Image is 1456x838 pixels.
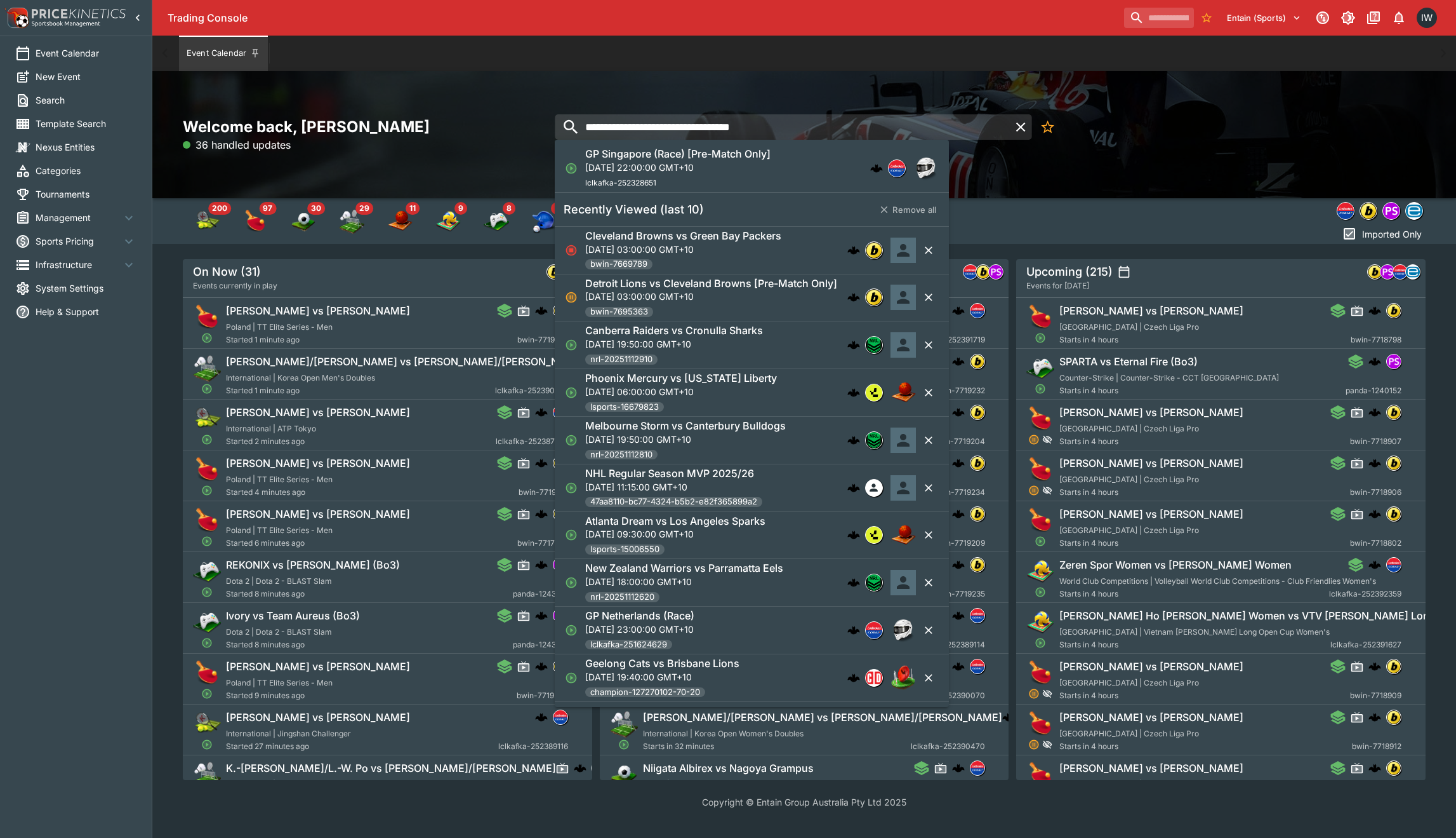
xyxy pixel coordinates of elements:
img: volleyball [435,208,461,234]
div: Volleyball [435,208,461,234]
div: bwin [546,264,562,280]
svg: Open [201,383,213,395]
img: esports.png [193,557,221,585]
img: logo-cerberus.svg [1368,355,1381,368]
img: soccer.png [610,760,638,788]
img: logo-cerberus.svg [535,406,548,419]
span: nrl-20251112910 [585,353,658,366]
img: bwin.png [553,659,567,673]
img: logo-cerberus.svg [535,660,548,673]
img: lclkafka.png [970,609,984,623]
div: pandascore [988,264,1003,280]
h5: Recently Viewed (last 10) [564,202,704,217]
img: lclkafka.png [963,265,977,279]
svg: Open [565,386,578,399]
span: lclkafka-252389116 [498,740,568,753]
img: table_tennis.png [1026,710,1054,738]
span: lclkafka-252391627 [1330,639,1401,651]
svg: Open [565,162,578,175]
h6: K.-[PERSON_NAME]/L.-W. Po vs [PERSON_NAME]/[PERSON_NAME] [226,762,556,775]
div: cerberus [1368,304,1381,317]
div: Badminton [339,208,364,234]
button: Documentation [1362,6,1385,29]
img: pandascore.png [1380,265,1394,279]
span: bwin-7669789 [585,258,652,271]
button: No Bookmarks [1035,114,1060,140]
span: bwin-7695363 [585,306,653,318]
span: Poland | TT Elite Series - Men [226,322,333,332]
img: table_tennis.png [193,456,221,483]
svg: Open [1035,332,1047,344]
div: bwin [970,354,985,369]
img: betradar.png [1406,203,1422,219]
img: table_tennis.png [193,659,221,687]
div: lsports [865,384,883,402]
span: bwin-7718906 [1350,486,1401,499]
h6: Niigata Albirex vs Nagoya Grampus [643,762,814,775]
h6: SPARTA vs Eternal Fire (Bo3) [1059,355,1198,368]
span: 8 [503,202,515,215]
div: bwin [865,241,883,259]
div: Ian Wright [1417,8,1437,28]
span: lclkafka-252390070 [911,689,985,702]
img: lclkafka.png [1393,265,1407,279]
img: logo-cerberus.svg [952,304,965,317]
h6: [PERSON_NAME]/[PERSON_NAME] vs [PERSON_NAME]/[PERSON_NAME] [226,355,585,368]
img: Sportsbook Management [32,21,100,27]
button: Remove all [872,199,944,220]
span: bwin-7718798 [1351,334,1401,346]
span: Management [36,211,121,224]
span: bwin-7719235 [934,588,985,600]
span: Started 1 minute ago [226,384,495,397]
h6: Phoenix Mercury vs [US_STATE] Liberty [585,372,777,385]
span: bwin-7717966 [517,537,568,550]
div: cerberus [870,162,883,175]
img: bwin.png [970,405,984,419]
div: Event type filters [1334,198,1426,224]
p: 36 handled updates [183,137,291,152]
div: lclkafka [1393,264,1408,280]
button: Connected to PK [1311,6,1334,29]
img: logo-cerberus.svg [535,304,548,317]
h6: [PERSON_NAME] vs [PERSON_NAME] [1059,711,1243,724]
h6: [PERSON_NAME] vs [PERSON_NAME] [1059,762,1243,775]
div: cerberus [952,406,965,419]
span: Events for [DATE] [1026,280,1089,292]
img: logo-cerberus.svg [952,762,965,774]
span: panda-1240152 [1346,384,1401,397]
div: pandascore [1382,202,1400,220]
img: bwin.png [1387,659,1401,673]
span: 7 [551,202,564,215]
img: logo-cerberus.svg [847,576,860,589]
img: nrl.png [866,337,882,353]
img: logo-cerberus.svg [952,508,965,520]
div: bwin [865,288,883,306]
img: logo-cerberus.svg [952,660,965,673]
img: logo-cerberus.svg [952,558,965,571]
div: lclkafka [553,405,568,420]
img: logo-cerberus.svg [952,457,965,470]
button: Imported Only [1338,224,1426,244]
img: baseball [532,208,557,234]
img: tennis.png [193,710,221,738]
svg: Open [201,332,213,344]
img: volleyball.png [1026,608,1054,636]
div: bwin [1386,303,1401,318]
p: [DATE] 03:00:00 GMT+10 [585,290,837,303]
h6: [PERSON_NAME] vs [PERSON_NAME] [226,660,410,673]
img: logo-cerberus.svg [847,529,860,541]
span: 97 [259,202,276,215]
img: motorracing.png [890,618,916,643]
img: volleyball.png [1026,557,1054,585]
h6: [PERSON_NAME] vs [PERSON_NAME] [226,304,410,318]
img: bwin.png [866,242,882,259]
img: logo-cerberus.svg [847,434,860,447]
div: nrl [865,336,883,354]
button: settings [1118,266,1130,278]
img: bwin.png [1368,265,1382,279]
h6: [PERSON_NAME] vs [PERSON_NAME] [1059,660,1243,673]
span: 29 [355,202,373,215]
div: bwin [976,264,991,280]
img: table_tennis.png [1026,659,1054,687]
span: lclkafka-252392359 [1329,588,1401,600]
